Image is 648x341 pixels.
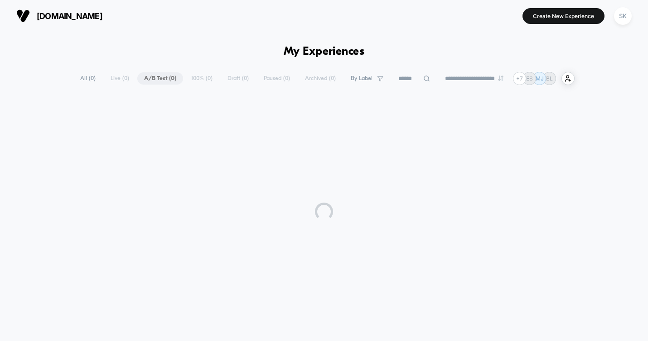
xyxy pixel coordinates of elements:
[513,72,526,85] div: + 7
[351,75,372,82] span: By Label
[614,7,632,25] div: SK
[546,75,553,82] p: BL
[611,7,634,25] button: SK
[37,11,102,21] span: [DOMAIN_NAME]
[526,75,533,82] p: ES
[498,76,503,81] img: end
[14,9,105,23] button: [DOMAIN_NAME]
[16,9,30,23] img: Visually logo
[73,72,102,85] span: All ( 0 )
[536,75,544,82] p: MJ
[284,45,365,58] h1: My Experiences
[522,8,604,24] button: Create New Experience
